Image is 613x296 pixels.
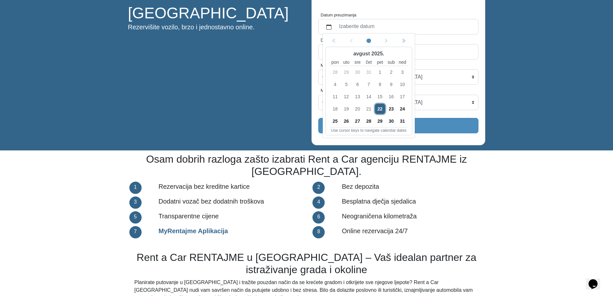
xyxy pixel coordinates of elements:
div: sreda, 30. jul 2025. [352,66,363,78]
div: 4 [312,196,325,209]
div: četvrtak, 14. avgust 2025. [363,91,374,103]
button: calendar [322,21,335,33]
div: utorak, 26. avgust 2025. [340,115,352,127]
div: subota, 16. avgust 2025. [385,91,397,103]
div: sreda, 20. avgust 2025. [352,103,363,115]
svg: chevron left [384,39,388,43]
div: Rezervacija bez kreditne kartice [153,180,306,195]
div: četvrtak, 31. jul 2025. [363,66,374,78]
small: utorak [340,59,352,66]
div: 1 [129,182,142,194]
span: 31 [397,116,407,126]
svg: calendar [326,24,331,30]
div: utorak, 29. jul 2025. [340,66,352,78]
small: nedelja [397,59,408,66]
div: četvrtak, 21. avgust 2025. [363,103,374,115]
div: nedelja, 3. avgust 2025. [397,66,408,78]
label: Mjesto povratka [321,87,350,93]
button: Pretraga [318,118,478,133]
p: Rezervišite vozilo, brzo i jednostavno online. [128,22,302,32]
div: subota, 23. avgust 2025. [385,103,397,115]
a: MyRentajme Aplikacija [158,227,228,234]
label: Izaberite datum [335,21,474,33]
label: Mjesto preuzimanja [321,62,357,68]
div: subota, 2. avgust 2025. [385,66,397,78]
span: 25 [330,116,340,126]
div: ponedeljak, 11. avgust 2025. [330,91,341,103]
small: subota [385,59,397,66]
div: sreda, 6. avgust 2025. [352,78,363,91]
div: sreda, 13. avgust 2025. [352,91,363,103]
h2: Osam dobrih razloga zašto izabrati Rent a Car agenciju RENTAJME iz [GEOGRAPHIC_DATA]. [128,153,485,178]
div: Calendar navigation [325,36,412,45]
span: 27 [352,116,363,126]
div: ponedeljak, 4. avgust 2025. [330,78,341,91]
div: Bez depozita [337,180,490,195]
button: Current month [360,36,377,45]
div: četvrtak, 28. avgust 2025. [363,115,374,127]
span: 30 [386,116,396,126]
div: nedelja, 17. avgust 2025. [397,91,408,103]
iframe: chat widget [586,270,607,290]
div: utorak, 19. avgust 2025. [340,103,352,115]
label: Datum povratka [321,37,350,43]
div: 8 [312,226,325,238]
div: subota, 9. avgust 2025. [385,78,397,91]
div: utorak, 12. avgust 2025. [340,91,352,103]
span: 29 [375,116,385,126]
div: avgust 2025. [330,49,408,59]
div: petak, 1. avgust 2025. [374,66,385,78]
svg: chevron double left [401,39,406,43]
div: ponedeljak, 28. jul 2025. [330,66,341,78]
div: Online rezervacija 24/7 [337,225,490,240]
div: ponedeljak, 25. avgust 2025. [330,115,341,127]
div: 5 [129,211,142,224]
div: 3 [129,196,142,209]
div: subota, 30. avgust 2025. [385,115,397,127]
h2: Rent a Car RENTAJME u [GEOGRAPHIC_DATA] – Vaš idealan partner za istraživanje grada i okoline [135,251,479,276]
div: četvrtak, 7. avgust 2025. [363,78,374,91]
div: 2 [312,182,325,194]
div: nedelja, 10. avgust 2025. [397,78,408,91]
span: 22 [375,104,385,114]
div: petak, 22. avgust 2025. (Today) [374,103,385,115]
div: sreda, 27. avgust 2025. [352,115,363,127]
div: utorak, 5. avgust 2025. [340,78,352,91]
small: četvrtak [363,59,374,66]
small: petak [374,59,385,66]
button: Next month [377,36,395,45]
div: Besplatna dječja sjedalica [337,195,490,210]
div: Use cursor keys to navigate calendar dates [330,128,408,133]
small: sreda [352,59,363,66]
span: 28 [364,116,374,126]
div: petak, 15. avgust 2025. [374,91,385,103]
span: 24 [397,104,407,114]
span: 26 [341,116,351,126]
div: ponedeljak, 18. avgust 2025. [330,103,341,115]
span: 23 [386,104,396,114]
small: ponedeljak [330,59,341,66]
button: Next year [395,36,412,45]
div: 6 [312,211,325,224]
div: nedelja, 31. avgust 2025. [397,115,408,127]
div: Dodatni vozač bez dodatnih troškova [153,195,306,210]
div: nedelja, 24. avgust 2025. [397,103,408,115]
div: Neograničena kilometraža [337,210,490,225]
svg: circle fill [367,39,371,43]
div: petak, 8. avgust 2025. [374,78,385,91]
div: petak, 29. avgust 2025. [374,115,385,127]
label: Datum preuzimanja [321,12,357,18]
div: 7 [129,226,142,238]
div: Transparentne cijene [153,210,306,225]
